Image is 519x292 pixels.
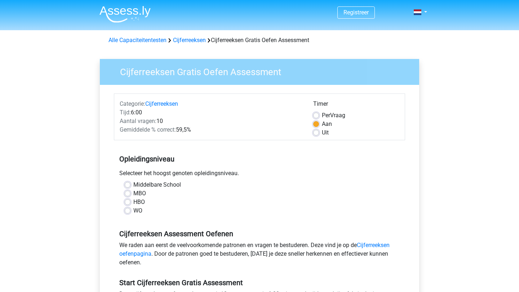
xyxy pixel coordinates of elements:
div: 59,5% [114,126,308,134]
a: Cijferreeksen [173,37,206,44]
a: Cijferreeksen [145,100,178,107]
span: Tijd: [120,109,131,116]
span: Aantal vragen: [120,118,156,124]
label: Vraag [322,111,345,120]
a: Registreer [343,9,369,16]
h3: Cijferreeksen Gratis Oefen Assessment [111,64,414,78]
div: Selecteer het hoogst genoten opleidingsniveau. [114,169,405,181]
img: Assessly [99,6,151,23]
div: 6:00 [114,108,308,117]
a: Alle Capaciteitentesten [108,37,167,44]
label: MBO [133,189,146,198]
h5: Start Cijferreeksen Gratis Assessment [119,278,400,287]
span: Per [322,112,330,119]
h5: Cijferreeksen Assessment Oefenen [119,229,400,238]
div: We raden aan eerst de veelvoorkomende patronen en vragen te bestuderen. Deze vind je op de . Door... [114,241,405,270]
h5: Opleidingsniveau [119,152,400,166]
label: Middelbare School [133,181,181,189]
label: HBO [133,198,145,206]
div: 10 [114,117,308,126]
label: Aan [322,120,332,128]
div: Timer [313,100,399,111]
div: Cijferreeksen Gratis Oefen Assessment [106,36,413,45]
span: Gemiddelde % correct: [120,126,176,133]
label: Uit [322,128,329,137]
span: Categorie: [120,100,145,107]
label: WO [133,206,142,215]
